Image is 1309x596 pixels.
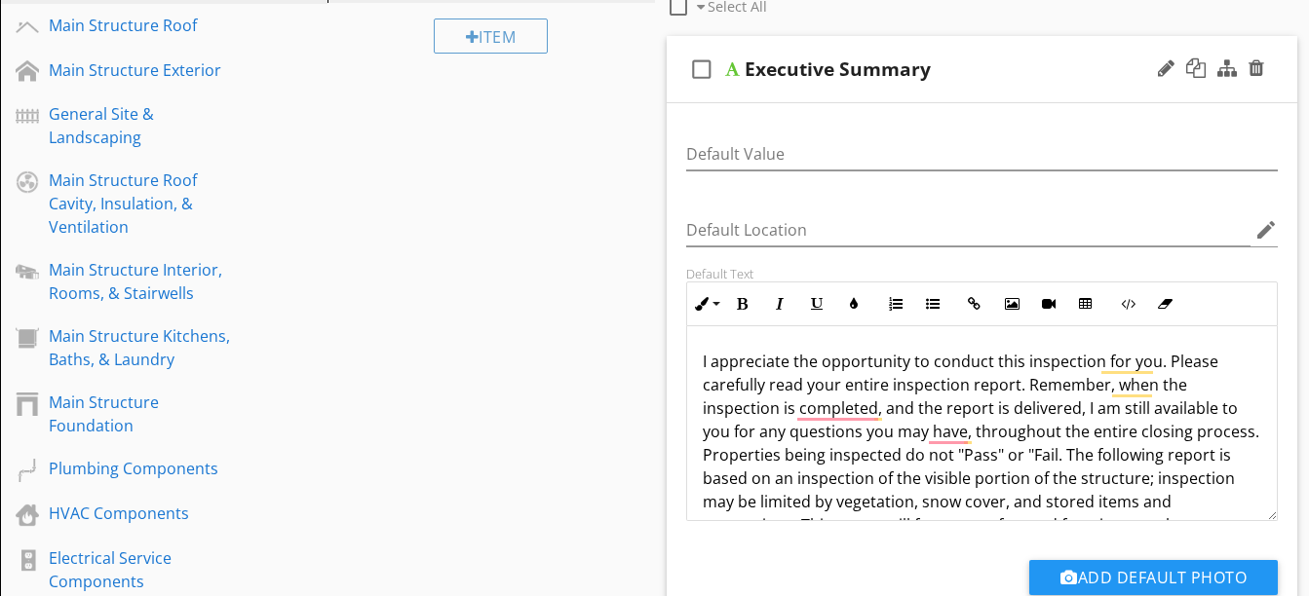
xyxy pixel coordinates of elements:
div: General Site & Landscaping [49,102,235,149]
div: Executive Summary [745,57,931,81]
i: check_box_outline_blank [686,46,717,93]
div: Plumbing Components [49,457,235,480]
button: Colors [835,285,872,322]
button: Italic (Ctrl+I) [761,285,798,322]
button: Bold (Ctrl+B) [724,285,761,322]
button: Insert Image (Ctrl+P) [993,285,1030,322]
div: Electrical Service Components [49,546,235,593]
div: Main Structure Exterior [49,58,235,82]
input: Default Location [686,214,1251,246]
div: Item [434,19,549,54]
div: Main Structure Foundation [49,391,235,437]
div: Main Structure Kitchens, Baths, & Laundry [49,324,235,371]
button: Add Default Photo [1029,560,1278,595]
div: Main Structure Interior, Rooms, & Stairwells [49,258,235,305]
button: Insert Link (Ctrl+K) [956,285,993,322]
i: edit [1254,218,1278,242]
button: Inline Style [687,285,724,322]
button: Code View [1109,285,1146,322]
div: Main Structure Roof Cavity, Insulation, & Ventilation [49,168,235,239]
div: HVAC Components [49,502,235,525]
button: Insert Video [1030,285,1067,322]
input: Default Value [686,138,1279,170]
div: Main Structure Roof [49,14,235,37]
button: Clear Formatting [1146,285,1183,322]
button: Underline (Ctrl+U) [798,285,835,322]
div: Default Text [686,266,1279,281]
